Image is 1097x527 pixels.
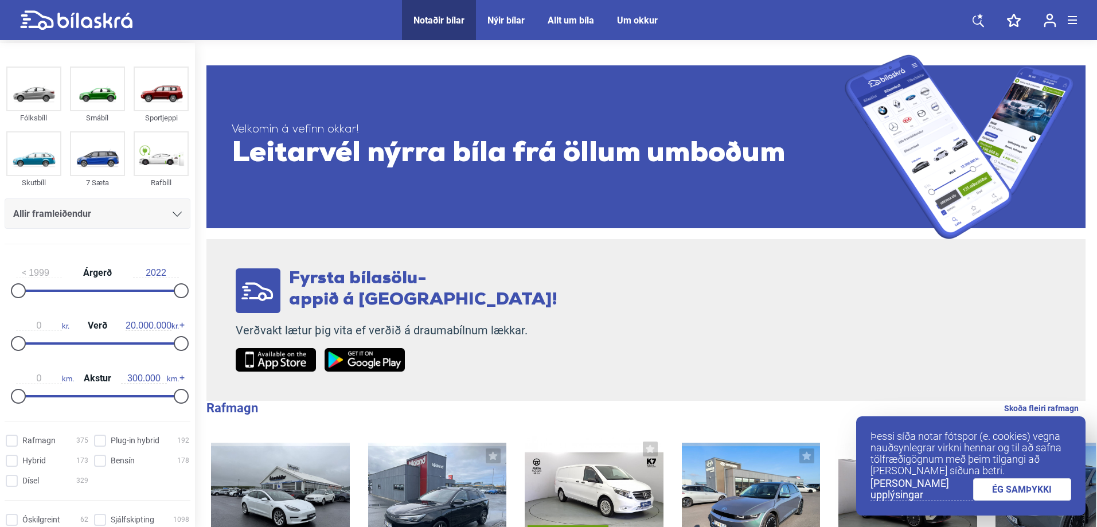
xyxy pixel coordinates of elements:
[111,455,135,467] span: Bensín
[16,373,74,384] span: km.
[232,137,845,171] span: Leitarvél nýrra bíla frá öllum umboðum
[76,455,88,467] span: 173
[173,514,189,526] span: 1098
[134,111,189,124] div: Sportjeppi
[236,323,557,338] p: Verðvakt lætur þig vita ef verðið á draumabílnum lækkar.
[85,321,110,330] span: Verð
[617,15,658,26] a: Um okkur
[973,478,1072,501] a: ÉG SAMÞYKKI
[1004,401,1079,416] a: Skoða fleiri rafmagn
[177,455,189,467] span: 178
[16,321,69,331] span: kr.
[206,401,258,415] b: Rafmagn
[870,431,1071,477] p: Þessi síða notar fótspor (e. cookies) vegna nauðsynlegrar virkni hennar og til að safna tölfræðig...
[81,374,114,383] span: Akstur
[6,111,61,124] div: Fólksbíll
[232,123,845,137] span: Velkomin á vefinn okkar!
[126,321,179,331] span: kr.
[487,15,525,26] a: Nýir bílar
[206,54,1086,239] a: Velkomin á vefinn okkar!Leitarvél nýrra bíla frá öllum umboðum
[22,514,60,526] span: Óskilgreint
[121,373,179,384] span: km.
[22,435,56,447] span: Rafmagn
[70,111,125,124] div: Smábíl
[870,478,973,501] a: [PERSON_NAME] upplýsingar
[13,206,91,222] span: Allir framleiðendur
[177,435,189,447] span: 192
[111,514,154,526] span: Sjálfskipting
[6,176,61,189] div: Skutbíll
[1044,13,1056,28] img: user-login.svg
[80,514,88,526] span: 62
[289,270,557,309] span: Fyrsta bílasölu- appið á [GEOGRAPHIC_DATA]!
[413,15,464,26] a: Notaðir bílar
[134,176,189,189] div: Rafbíll
[70,176,125,189] div: 7 Sæta
[76,475,88,487] span: 329
[22,475,39,487] span: Dísel
[22,455,46,467] span: Hybrid
[111,435,159,447] span: Plug-in hybrid
[548,15,594,26] a: Allt um bíla
[76,435,88,447] span: 375
[80,268,115,278] span: Árgerð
